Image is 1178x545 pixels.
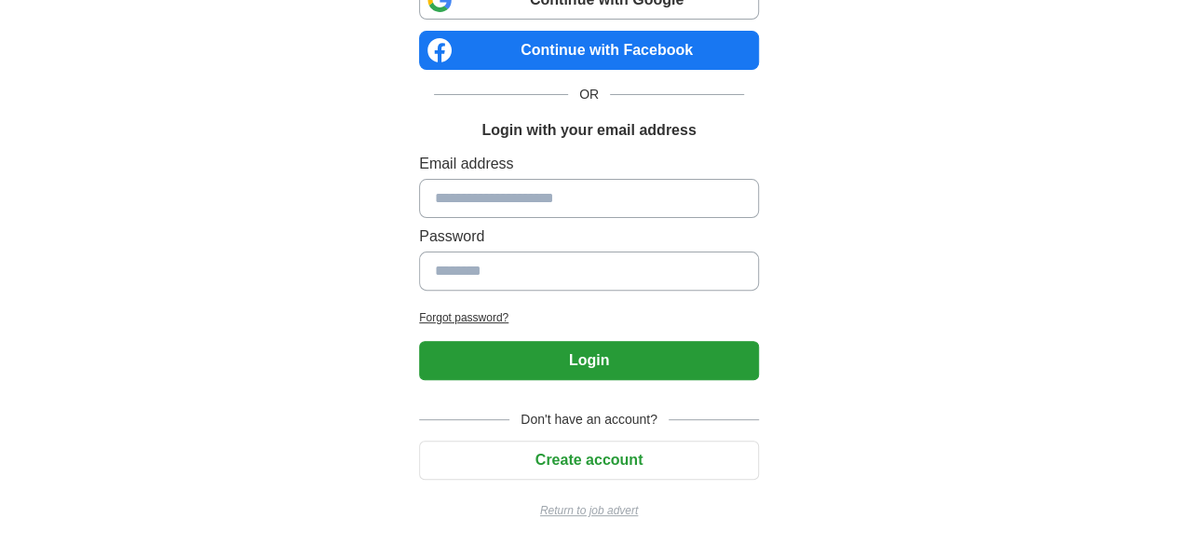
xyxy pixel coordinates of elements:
label: Email address [419,153,759,175]
a: Create account [419,452,759,468]
a: Return to job advert [419,502,759,519]
button: Login [419,341,759,380]
a: Forgot password? [419,309,759,326]
a: Continue with Facebook [419,31,759,70]
button: Create account [419,441,759,480]
span: OR [568,85,610,104]
span: Don't have an account? [509,410,669,429]
label: Password [419,225,759,248]
h1: Login with your email address [481,119,696,142]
